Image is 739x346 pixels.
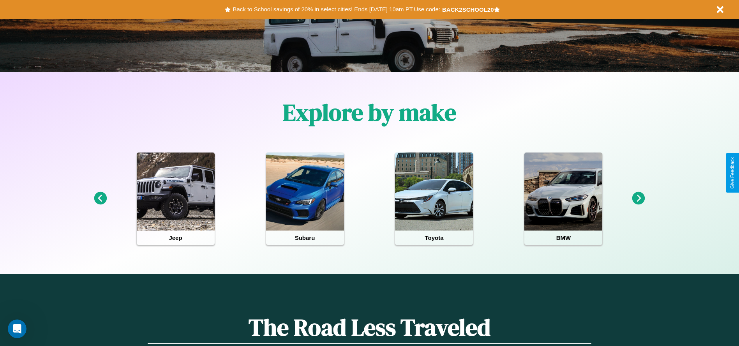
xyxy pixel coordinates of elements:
h4: BMW [524,231,602,245]
h4: Toyota [395,231,473,245]
div: Give Feedback [730,157,735,189]
b: BACK2SCHOOL20 [442,6,494,13]
button: Back to School savings of 20% in select cities! Ends [DATE] 10am PT.Use code: [231,4,442,15]
h4: Jeep [137,231,215,245]
iframe: Intercom live chat [8,319,26,338]
h1: Explore by make [283,96,456,128]
h4: Subaru [266,231,344,245]
h1: The Road Less Traveled [148,311,591,344]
